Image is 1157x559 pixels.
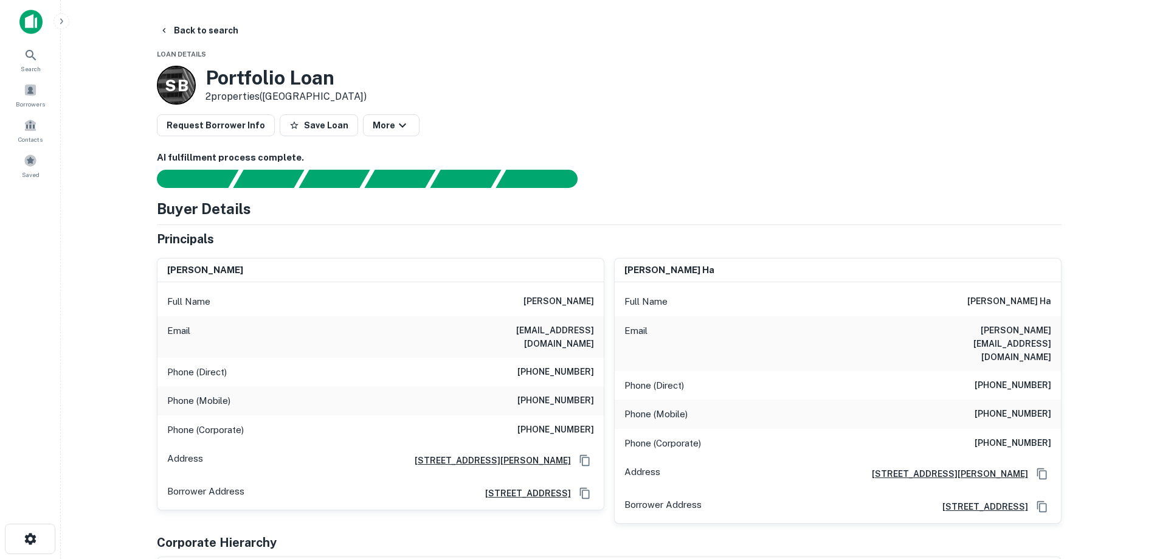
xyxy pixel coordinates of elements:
[167,294,210,309] p: Full Name
[967,294,1051,309] h6: [PERSON_NAME] ha
[517,394,594,408] h6: [PHONE_NUMBER]
[1096,462,1157,520] iframe: Chat Widget
[167,484,244,502] p: Borrower Address
[624,436,701,451] p: Phone (Corporate)
[299,170,370,188] div: Documents found, AI parsing details...
[4,43,57,76] a: Search
[975,378,1051,393] h6: [PHONE_NUMBER]
[157,533,277,552] h5: Corporate Hierarchy
[16,99,45,109] span: Borrowers
[363,114,420,136] button: More
[4,149,57,182] a: Saved
[624,498,702,516] p: Borrower Address
[280,114,358,136] button: Save Loan
[523,294,594,309] h6: [PERSON_NAME]
[624,324,648,364] p: Email
[157,151,1062,165] h6: AI fulfillment process complete.
[4,78,57,111] a: Borrowers
[165,74,187,97] p: S B
[167,423,244,437] p: Phone (Corporate)
[1033,498,1051,516] button: Copy Address
[862,467,1028,481] a: [STREET_ADDRESS][PERSON_NAME]
[21,64,41,74] span: Search
[167,365,227,380] p: Phone (Direct)
[624,407,688,422] p: Phone (Mobile)
[19,10,43,34] img: capitalize-icon.png
[157,114,275,136] button: Request Borrower Info
[405,454,571,467] a: [STREET_ADDRESS][PERSON_NAME]
[496,170,592,188] div: AI fulfillment process complete.
[576,484,594,502] button: Copy Address
[22,170,40,179] span: Saved
[624,294,668,309] p: Full Name
[517,365,594,380] h6: [PHONE_NUMBER]
[624,263,714,277] h6: [PERSON_NAME] ha
[933,500,1028,513] a: [STREET_ADDRESS]
[142,170,233,188] div: Sending borrower request to AI...
[154,19,243,41] button: Back to search
[157,50,206,58] span: Loan Details
[905,324,1051,364] h6: [PERSON_NAME][EMAIL_ADDRESS][DOMAIN_NAME]
[167,324,190,350] p: Email
[517,423,594,437] h6: [PHONE_NUMBER]
[205,66,367,89] h3: Portfolio Loan
[624,465,660,483] p: Address
[167,263,243,277] h6: [PERSON_NAME]
[157,198,251,220] h4: Buyer Details
[205,89,367,104] p: 2 properties ([GEOGRAPHIC_DATA])
[157,66,196,105] a: S B
[1033,465,1051,483] button: Copy Address
[167,394,230,408] p: Phone (Mobile)
[475,487,571,500] a: [STREET_ADDRESS]
[167,451,203,470] p: Address
[233,170,304,188] div: Your request is received and processing...
[975,436,1051,451] h6: [PHONE_NUMBER]
[430,170,501,188] div: Principals found, still searching for contact information. This may take time...
[157,230,214,248] h5: Principals
[576,451,594,470] button: Copy Address
[448,324,594,350] h6: [EMAIL_ADDRESS][DOMAIN_NAME]
[18,134,43,144] span: Contacts
[364,170,435,188] div: Principals found, AI now looking for contact information...
[4,114,57,147] a: Contacts
[975,407,1051,422] h6: [PHONE_NUMBER]
[624,378,684,393] p: Phone (Direct)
